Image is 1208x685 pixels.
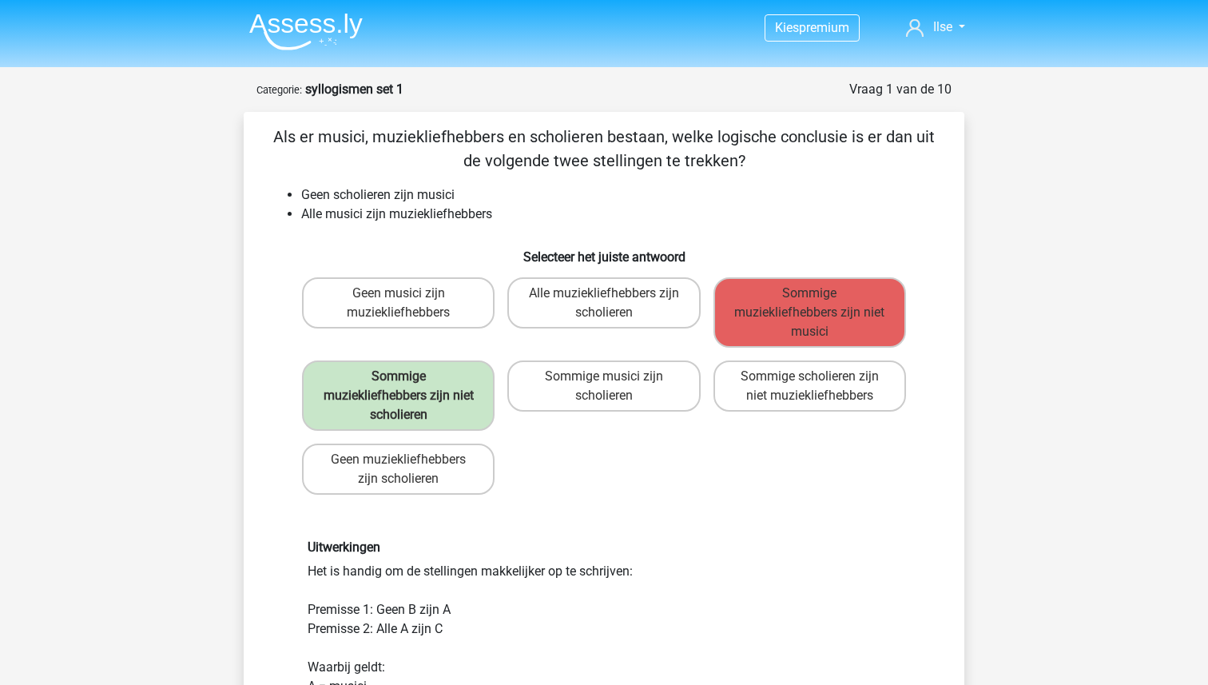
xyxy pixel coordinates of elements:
label: Sommige scholieren zijn niet muziekliefhebbers [713,360,906,412]
label: Sommige musici zijn scholieren [507,360,700,412]
label: Geen muziekliefhebbers zijn scholieren [302,444,495,495]
a: Ilse [900,18,972,37]
label: Sommige muziekliefhebbers zijn niet scholieren [302,360,495,431]
li: Geen scholieren zijn musici [301,185,939,205]
span: Ilse [933,19,952,34]
img: Assessly [249,13,363,50]
div: Vraag 1 van de 10 [849,80,952,99]
span: Kies [775,20,799,35]
label: Geen musici zijn muziekliefhebbers [302,277,495,329]
p: Als er musici, muziekliefhebbers en scholieren bestaan, welke logische conclusie is er dan uit de... [269,125,939,173]
h6: Uitwerkingen [308,540,900,555]
h6: Selecteer het juiste antwoord [269,237,939,265]
label: Alle muziekliefhebbers zijn scholieren [507,277,700,329]
small: Categorie: [256,84,302,96]
a: Kiespremium [765,17,859,38]
label: Sommige muziekliefhebbers zijn niet musici [713,277,906,348]
strong: syllogismen set 1 [305,82,403,97]
span: premium [799,20,849,35]
li: Alle musici zijn muziekliefhebbers [301,205,939,224]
